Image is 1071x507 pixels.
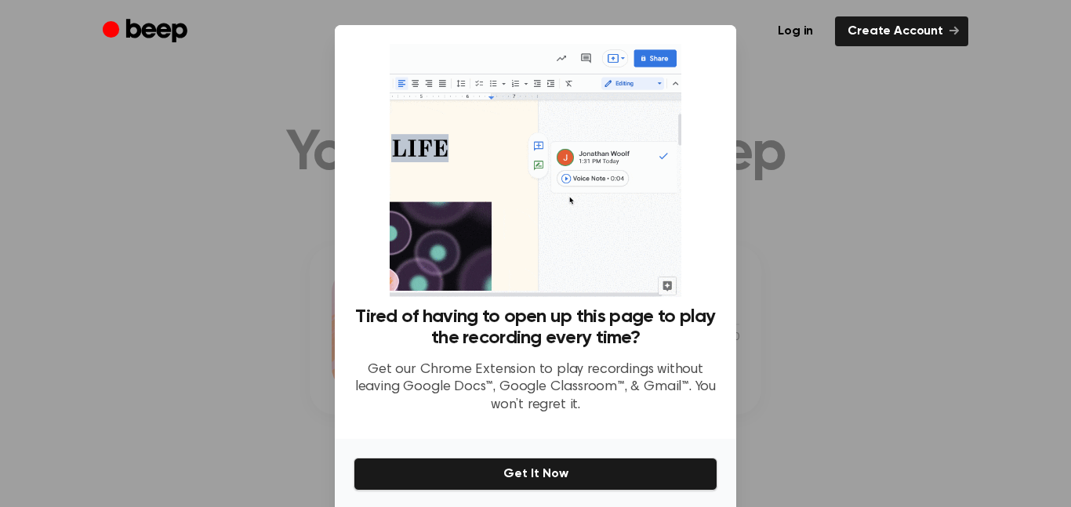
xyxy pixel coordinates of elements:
p: Get our Chrome Extension to play recordings without leaving Google Docs™, Google Classroom™, & Gm... [354,361,717,415]
button: Get It Now [354,458,717,491]
img: Beep extension in action [390,44,681,297]
a: Log in [765,16,826,46]
a: Create Account [835,16,968,46]
h3: Tired of having to open up this page to play the recording every time? [354,306,717,349]
a: Beep [103,16,191,47]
